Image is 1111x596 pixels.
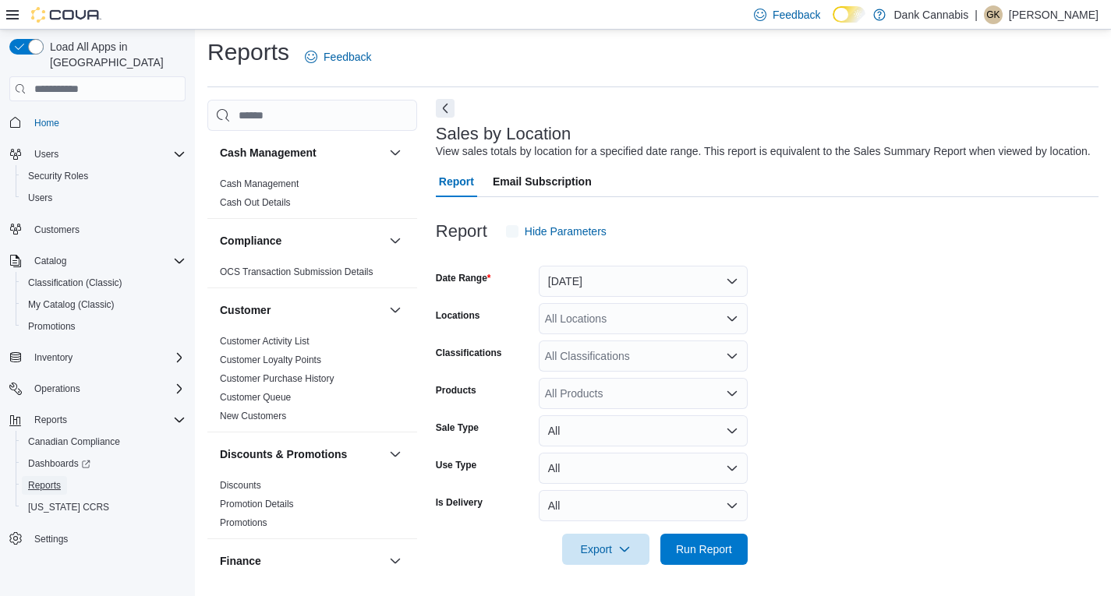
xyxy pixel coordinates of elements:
button: Operations [3,378,192,400]
a: OCS Transaction Submission Details [220,266,373,277]
button: Home [3,111,192,133]
label: Products [436,384,476,397]
p: [PERSON_NAME] [1009,5,1099,24]
span: GK [986,5,1000,24]
span: Customer Queue [220,391,291,404]
a: Customer Loyalty Points [220,354,321,365]
span: Classification (Classic) [22,273,186,292]
h1: Reports [207,37,289,68]
a: Canadian Compliance [22,432,126,451]
span: Reports [28,411,186,429]
span: Canadian Compliance [28,436,120,448]
h3: Finance [220,553,261,569]
span: Washington CCRS [22,498,186,517]
span: Email Subscription [493,166,592,197]
a: [US_STATE] CCRS [22,498,115,517]
button: Operations [28,379,87,398]
button: Canadian Compliance [16,431,192,453]
span: Settings [28,529,186,548]
span: Classification (Classic) [28,277,122,289]
button: Customer [220,302,383,318]
a: Home [28,114,65,132]
span: Promotions [220,517,267,529]
button: Cash Management [220,145,383,160]
h3: Compliance [220,233,281,249]
button: Users [28,145,65,164]
span: Cash Out Details [220,196,291,209]
div: View sales totals by location for a specified date range. This report is equivalent to the Sales ... [436,143,1091,160]
span: Settings [34,533,68,545]
button: Next [436,99,455,118]
div: Compliance [207,263,417,287]
button: Inventory [3,347,192,369]
nav: Complex example [9,104,186,591]
span: Customers [34,224,80,236]
h3: Customer [220,302,271,318]
a: Settings [28,530,74,548]
button: Finance [220,553,383,569]
span: Load All Apps in [GEOGRAPHIC_DATA] [44,39,186,70]
button: Compliance [220,233,383,249]
span: Reports [22,476,186,495]
button: Discounts & Promotions [386,445,405,464]
button: Security Roles [16,165,192,187]
h3: Discounts & Promotions [220,446,347,462]
label: Is Delivery [436,496,483,509]
a: Customer Queue [220,392,291,403]
span: Users [34,148,58,160]
a: Customer Activity List [220,336,310,347]
span: Hide Parameters [525,224,607,239]
input: Dark Mode [833,6,865,23]
button: Users [16,187,192,209]
span: Promotion Details [220,498,294,510]
button: Inventory [28,348,79,367]
label: Classifications [436,347,502,359]
a: Promotions [22,317,82,336]
button: Finance [386,552,405,570]
div: Gurpreet Kalkat [984,5,1003,24]
button: [DATE] [539,266,748,297]
button: Open list of options [726,387,738,400]
span: Home [34,117,59,129]
div: Customer [207,332,417,432]
button: Discounts & Promotions [220,446,383,462]
span: Discounts [220,479,261,492]
p: | [975,5,978,24]
button: All [539,490,748,521]
span: Operations [34,383,80,395]
button: Customer [386,301,405,319]
span: Inventory [34,351,73,364]
label: Date Range [436,272,491,284]
a: Promotions [220,517,267,528]
button: [US_STATE] CCRS [16,496,192,518]
a: New Customers [220,411,286,421]
button: Users [3,143,192,165]
span: Promotions [28,320,76,333]
span: Users [28,145,186,164]
label: Sale Type [436,421,479,434]
span: Reports [34,414,67,426]
button: Customers [3,218,192,241]
span: Catalog [28,252,186,270]
span: OCS Transaction Submission Details [220,266,373,278]
a: Classification (Classic) [22,273,129,292]
button: Export [562,534,649,565]
span: [US_STATE] CCRS [28,501,109,513]
button: Reports [28,411,73,429]
span: Customer Activity List [220,335,310,347]
span: Dashboards [22,454,186,473]
label: Use Type [436,459,476,471]
button: All [539,453,748,484]
span: Run Report [676,541,732,557]
a: Security Roles [22,167,94,185]
span: Cash Management [220,178,299,190]
span: Promotions [22,317,186,336]
button: My Catalog (Classic) [16,294,192,316]
a: Customers [28,220,86,239]
a: Feedback [299,41,377,72]
span: Users [22,189,186,207]
a: Cash Management [220,178,299,189]
img: Cova [31,7,101,23]
div: Cash Management [207,175,417,218]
